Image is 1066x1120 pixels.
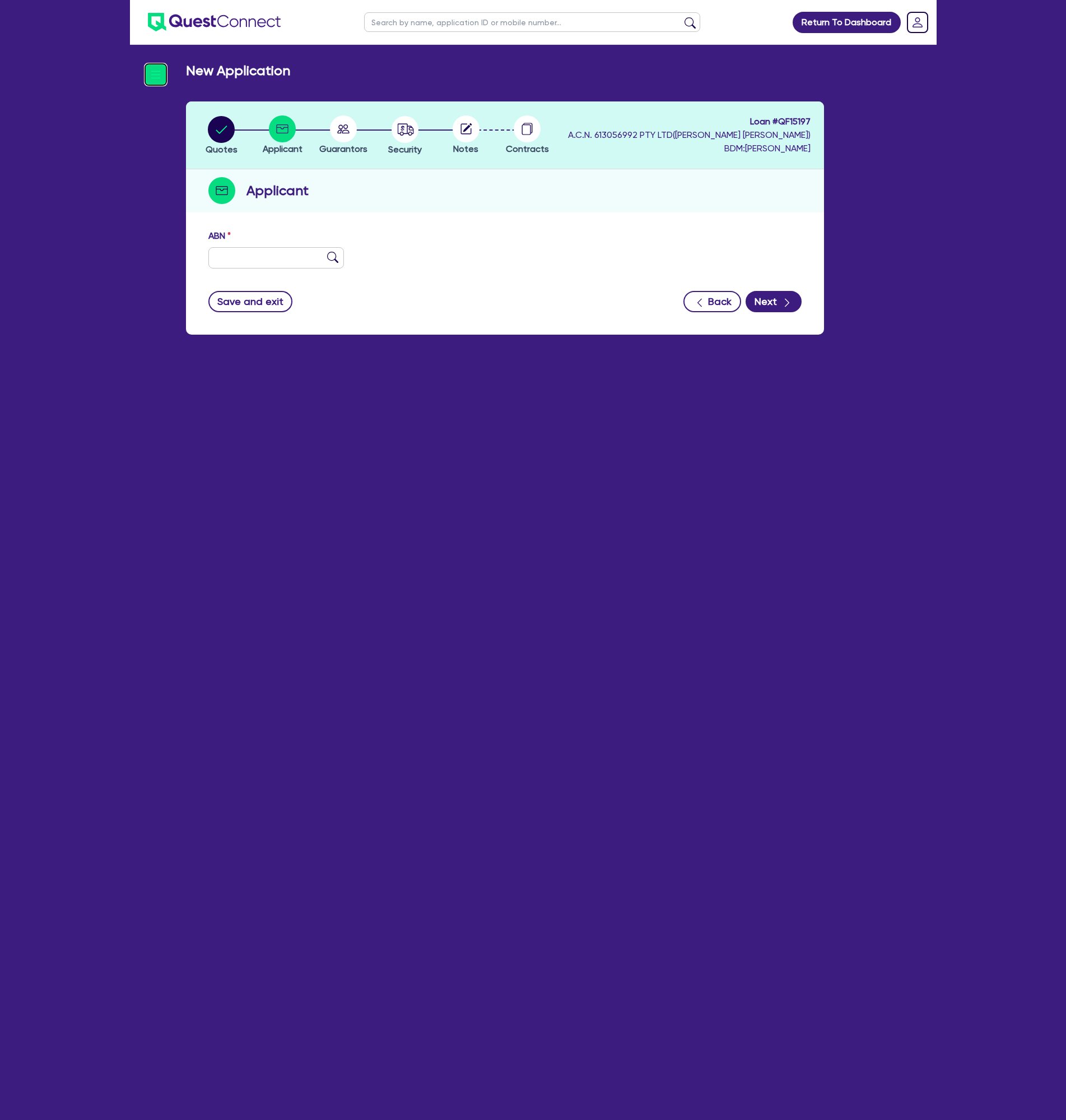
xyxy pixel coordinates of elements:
img: step-icon [208,177,235,204]
img: icon-menu-open [145,64,166,85]
h2: New Application [186,63,290,79]
span: Contracts [506,144,549,154]
button: Save and exit [208,291,293,312]
span: Guarantors [319,144,367,154]
span: Loan # QF15197 [568,115,811,128]
span: Applicant [263,144,302,154]
span: Security [388,144,422,155]
h2: Applicant [246,181,309,201]
a: Return To Dashboard [793,12,901,33]
input: Search by name, application ID or mobile number... [364,12,700,32]
img: quest-connect-logo-blue [148,13,281,31]
button: Next [746,291,802,312]
a: Dropdown toggle [903,8,932,37]
button: Security [388,115,422,157]
img: abn-lookup icon [327,252,338,263]
button: Back [683,291,741,312]
label: ABN [208,229,231,243]
span: Notes [453,144,478,154]
button: Quotes [205,115,238,157]
span: Quotes [206,144,238,155]
span: A.C.N. 613056992 PTY LTD ( [PERSON_NAME] [PERSON_NAME] ) [568,129,811,140]
span: BDM: [PERSON_NAME] [568,142,811,155]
